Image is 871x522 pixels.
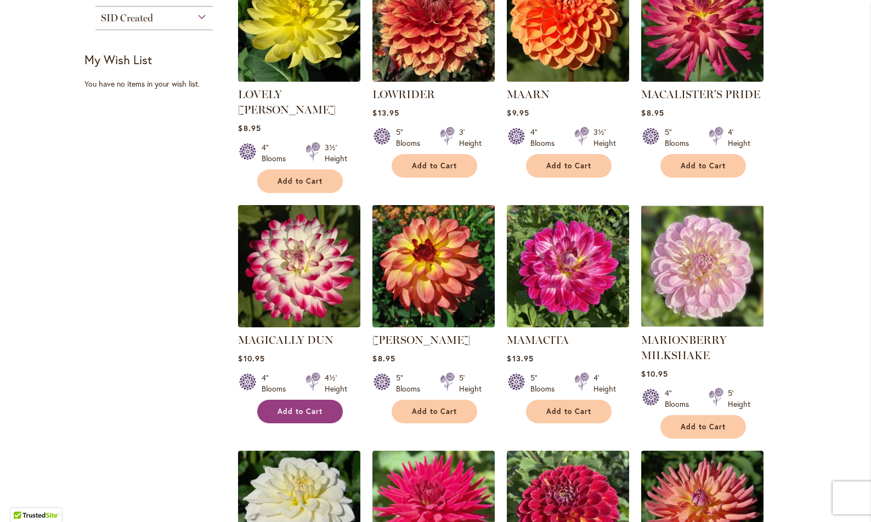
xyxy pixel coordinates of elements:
[681,161,726,171] span: Add to Cart
[546,407,591,416] span: Add to Cart
[507,73,629,84] a: MAARN
[530,127,561,149] div: 4" Blooms
[728,388,750,410] div: 5' Height
[238,319,360,330] a: MAGICALLY DUN
[257,400,343,423] button: Add to Cart
[507,205,629,327] img: Mamacita
[412,407,457,416] span: Add to Cart
[278,177,323,186] span: Add to Cart
[660,154,746,178] button: Add to Cart
[507,353,533,364] span: $13.95
[593,372,616,394] div: 4' Height
[507,319,629,330] a: Mamacita
[84,78,231,89] div: You have no items in your wish list.
[238,88,336,116] a: LOVELY [PERSON_NAME]
[641,319,763,330] a: MARIONBERRY MILKSHAKE
[641,107,664,118] span: $8.95
[459,372,482,394] div: 5' Height
[372,319,495,330] a: MAI TAI
[101,12,153,24] span: SID Created
[396,372,427,394] div: 5" Blooms
[238,73,360,84] a: LOVELY RITA
[526,400,612,423] button: Add to Cart
[8,483,39,514] iframe: Launch Accessibility Center
[238,205,360,327] img: MAGICALLY DUN
[325,142,347,164] div: 3½' Height
[84,52,152,67] strong: My Wish List
[372,353,395,364] span: $8.95
[641,368,668,379] span: $10.95
[526,154,612,178] button: Add to Cart
[665,388,695,410] div: 4" Blooms
[459,127,482,149] div: 3' Height
[546,161,591,171] span: Add to Cart
[593,127,616,149] div: 3½' Height
[507,107,529,118] span: $9.95
[641,88,760,101] a: MACALISTER'S PRIDE
[262,142,292,164] div: 4" Blooms
[396,127,427,149] div: 5" Blooms
[641,205,763,327] img: MARIONBERRY MILKSHAKE
[238,333,333,347] a: MAGICALLY DUN
[278,407,323,416] span: Add to Cart
[262,372,292,394] div: 4" Blooms
[372,205,495,327] img: MAI TAI
[665,127,695,149] div: 5" Blooms
[392,154,477,178] button: Add to Cart
[507,333,569,347] a: MAMACITA
[641,333,727,362] a: MARIONBERRY MILKSHAKE
[660,415,746,439] button: Add to Cart
[257,169,343,193] button: Add to Cart
[325,372,347,394] div: 4½' Height
[372,107,399,118] span: $13.95
[412,161,457,171] span: Add to Cart
[728,127,750,149] div: 4' Height
[372,73,495,84] a: Lowrider
[372,333,470,347] a: [PERSON_NAME]
[681,422,726,432] span: Add to Cart
[530,372,561,394] div: 5" Blooms
[238,353,264,364] span: $10.95
[641,73,763,84] a: MACALISTER'S PRIDE
[372,88,435,101] a: LOWRIDER
[507,88,550,101] a: MAARN
[392,400,477,423] button: Add to Cart
[238,123,261,133] span: $8.95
